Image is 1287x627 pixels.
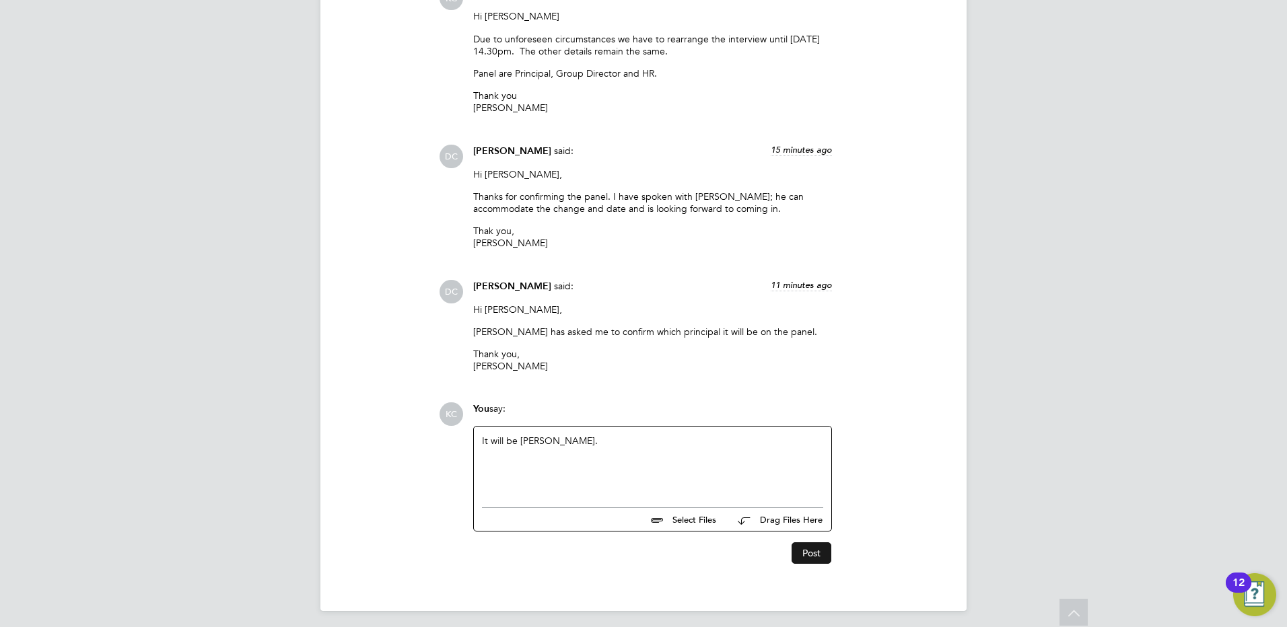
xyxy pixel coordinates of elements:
div: say: [473,402,832,426]
span: 15 minutes ago [771,144,832,155]
span: said: [554,145,573,157]
span: [PERSON_NAME] [473,281,551,292]
span: You [473,403,489,414]
p: [PERSON_NAME] has asked me to confirm which principal it will be on the panel. [473,326,832,338]
p: Thank you, [PERSON_NAME] [473,348,832,372]
button: Open Resource Center, 12 new notifications [1233,573,1276,616]
span: [PERSON_NAME] [473,145,551,157]
span: said: [554,280,573,292]
p: Due to unforeseen circumstances we have to rearrange the interview until [DATE] 14.30pm. The othe... [473,33,832,57]
button: Post [792,542,831,564]
p: Hi [PERSON_NAME], [473,168,832,180]
span: 11 minutes ago [771,279,832,291]
span: DC [440,145,463,168]
span: KC [440,402,463,426]
button: Drag Files Here [727,506,823,534]
p: Thank you [PERSON_NAME] [473,89,832,114]
p: Hi [PERSON_NAME] [473,10,832,22]
p: Thanks for confirming the panel. I have spoken with [PERSON_NAME]; he can accommodate the change ... [473,190,832,215]
p: Thak you, [PERSON_NAME] [473,225,832,249]
span: DC [440,280,463,303]
p: Panel are Principal, Group Director and HR. [473,67,832,79]
div: 12 [1232,583,1245,600]
p: Hi [PERSON_NAME], [473,303,832,316]
div: It will be [PERSON_NAME]. [482,435,823,492]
